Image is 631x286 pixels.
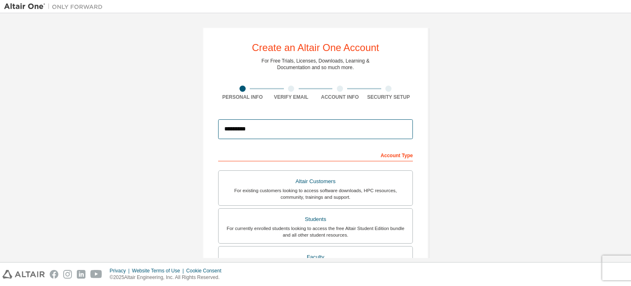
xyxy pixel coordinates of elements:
[63,270,72,279] img: instagram.svg
[315,94,364,100] div: Account Info
[186,267,226,274] div: Cookie Consent
[90,270,102,279] img: youtube.svg
[223,251,408,263] div: Faculty
[77,270,85,279] img: linkedin.svg
[4,2,107,11] img: Altair One
[218,148,413,161] div: Account Type
[267,94,316,100] div: Verify Email
[223,214,408,225] div: Students
[223,225,408,238] div: For currently enrolled students looking to access the free Altair Student Edition bundle and all ...
[2,270,45,279] img: altair_logo.svg
[223,187,408,200] div: For existing customers looking to access software downloads, HPC resources, community, trainings ...
[223,176,408,187] div: Altair Customers
[262,58,370,71] div: For Free Trials, Licenses, Downloads, Learning & Documentation and so much more.
[252,43,379,53] div: Create an Altair One Account
[50,270,58,279] img: facebook.svg
[218,94,267,100] div: Personal Info
[132,267,186,274] div: Website Terms of Use
[110,274,226,281] p: © 2025 Altair Engineering, Inc. All Rights Reserved.
[110,267,132,274] div: Privacy
[364,94,413,100] div: Security Setup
